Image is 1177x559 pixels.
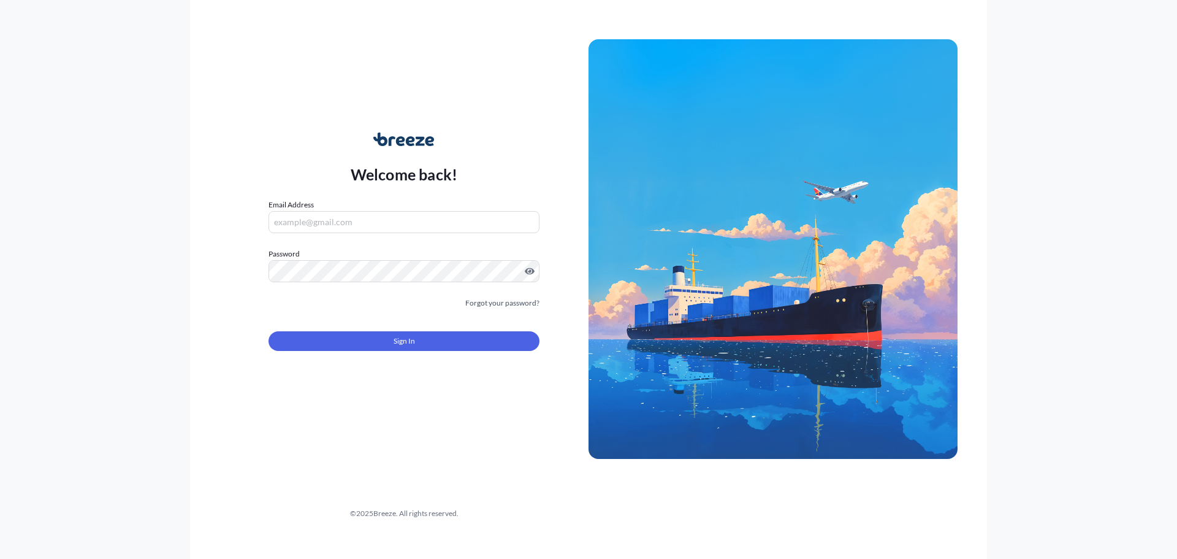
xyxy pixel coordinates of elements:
img: Ship illustration [588,39,958,459]
button: Sign In [269,331,539,351]
div: © 2025 Breeze. All rights reserved. [219,507,588,520]
a: Forgot your password? [465,297,539,309]
p: Welcome back! [351,164,458,184]
label: Password [269,248,539,260]
span: Sign In [394,335,415,347]
label: Email Address [269,199,314,211]
button: Show password [525,266,535,276]
input: example@gmail.com [269,211,539,233]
